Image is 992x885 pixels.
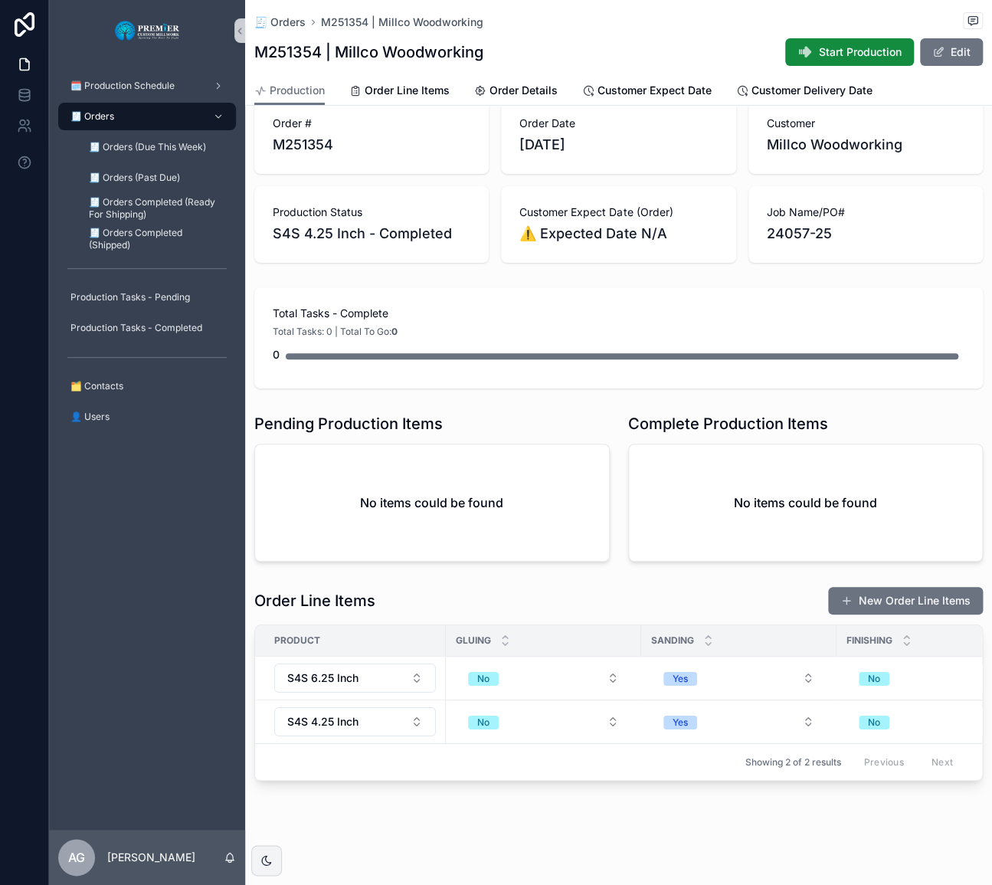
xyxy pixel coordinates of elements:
[477,672,489,686] div: No
[77,133,236,161] a: 🧾 Orders (Due This Week)
[767,134,964,156] span: Millco Woodworking
[114,18,181,43] img: App logo
[273,223,470,244] span: S4S 4.25 Inch - Completed
[456,634,491,647] span: Gluing
[273,205,470,220] span: Production Status
[270,83,325,98] span: Production
[273,306,964,321] span: Total Tasks - Complete
[474,77,558,107] a: Order Details
[274,634,320,647] span: Product
[58,284,236,311] a: Production Tasks - Pending
[651,708,827,736] button: Select Button
[582,77,712,107] a: Customer Expect Date
[736,77,873,107] a: Customer Delivery Date
[920,38,983,66] button: Edit
[519,134,717,156] span: [DATE]
[828,587,983,615] button: New Order Line Items
[58,314,236,342] a: Production Tasks - Completed
[455,664,632,693] a: Select Button
[455,707,632,736] a: Select Button
[360,493,503,512] h2: No items could be found
[673,672,688,686] div: Yes
[456,708,631,736] button: Select Button
[70,380,123,392] span: 🗂️ Contacts
[287,670,358,686] span: S4S 6.25 Inch
[391,326,398,337] strong: 0
[734,493,877,512] h2: No items could be found
[58,403,236,431] a: 👤 Users
[70,322,202,334] span: Production Tasks - Completed
[58,72,236,100] a: 🗓️ Production Schedule
[651,634,694,647] span: Sanding
[651,664,827,692] button: Select Button
[456,664,631,692] button: Select Button
[273,706,437,737] a: Select Button
[519,223,717,244] span: ⚠️ Expected Date N/A
[70,80,175,92] span: 🗓️ Production Schedule
[673,716,688,729] div: Yes
[489,83,558,98] span: Order Details
[58,103,236,130] a: 🧾 Orders
[273,116,470,131] span: Order #
[70,291,190,303] span: Production Tasks - Pending
[846,634,892,647] span: Finishing
[89,227,221,251] span: 🧾 Orders Completed (Shipped)
[273,663,437,693] a: Select Button
[819,44,902,60] span: Start Production
[273,339,280,370] div: 0
[349,77,450,107] a: Order Line Items
[68,848,85,867] span: AG
[477,716,489,729] div: No
[77,195,236,222] a: 🧾 Orders Completed (Ready For Shipping)
[77,164,236,192] a: 🧾 Orders (Past Due)
[751,83,873,98] span: Customer Delivery Date
[597,83,712,98] span: Customer Expect Date
[321,15,483,30] a: M251354 | Millco Woodworking
[77,225,236,253] a: 🧾 Orders Completed (Shipped)
[650,707,827,736] a: Select Button
[519,205,717,220] span: Customer Expect Date (Order)
[70,411,110,423] span: 👤 Users
[274,707,436,736] button: Select Button
[89,141,206,153] span: 🧾 Orders (Due This Week)
[868,672,880,686] div: No
[767,223,964,244] span: 24057-25
[519,116,717,131] span: Order Date
[274,664,436,693] button: Select Button
[58,372,236,400] a: 🗂️ Contacts
[254,413,443,434] h1: Pending Production Items
[107,850,195,865] p: [PERSON_NAME]
[365,83,450,98] span: Order Line Items
[785,38,914,66] button: Start Production
[628,413,828,434] h1: Complete Production Items
[745,756,840,769] span: Showing 2 of 2 results
[89,172,180,184] span: 🧾 Orders (Past Due)
[273,134,470,156] span: M251354
[254,15,306,30] a: 🧾 Orders
[49,61,245,451] div: scrollable content
[767,116,964,131] span: Customer
[254,77,325,106] a: Production
[650,664,827,693] a: Select Button
[868,716,880,729] div: No
[287,714,358,729] span: S4S 4.25 Inch
[767,205,964,220] span: Job Name/PO#
[254,590,375,611] h1: Order Line Items
[254,41,483,63] h1: M251354 | Millco Woodworking
[89,196,221,221] span: 🧾 Orders Completed (Ready For Shipping)
[70,110,114,123] span: 🧾 Orders
[273,326,398,338] span: Total Tasks: 0 | Total To Go:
